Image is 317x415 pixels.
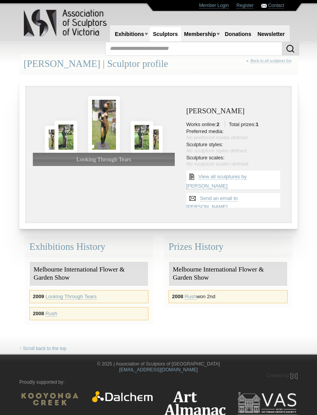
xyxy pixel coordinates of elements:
a: Sculptors [150,27,181,41]
a: Rush [46,311,57,317]
div: Exhibitions History [25,237,153,257]
strong: 1 [256,121,258,127]
img: Contact ASV [261,4,267,8]
img: View all {sculptor_name} sculptures list [186,171,197,183]
a: Back to all sculptors list [251,58,291,63]
li: Works online: Total prizes: [186,121,284,128]
span: Created by [266,373,289,378]
img: logo.png [23,8,108,38]
div: © 2025 | Association of Sculptors of [GEOGRAPHIC_DATA] [14,361,303,373]
img: Created by Marby [290,373,298,379]
li: Preferred media: [186,128,284,141]
div: No sculpture scales defined. [186,161,284,167]
img: Looking Through Tears [45,126,60,154]
div: Melbourne International Flower & Garden Show [169,262,287,286]
div: Melbourne International Flower & Garden Show [30,262,148,286]
a: Exhibitions [112,27,147,41]
strong: 2 [216,121,219,127]
img: Search [286,44,295,53]
a: [EMAIL_ADDRESS][DOMAIN_NAME] [119,367,198,372]
a: ↑ Scroll back to the top [19,346,66,352]
img: Send an email to Matthew Shannon [186,193,199,204]
li: Sculpture scales: [186,155,284,167]
li: Sculpture styles: [186,142,284,154]
a: Rush [185,294,196,300]
a: Newsletter [254,27,288,41]
a: Membership [181,27,219,41]
a: Member Login [199,3,229,9]
img: Looking Through Tears [88,96,120,154]
a: Send an email to [PERSON_NAME] [186,195,238,210]
img: Kooyonga Wines [19,391,80,408]
a: Register [237,3,254,9]
div: No preferred media defined. [186,135,284,141]
strong: 2008 [33,311,44,316]
img: Rush [131,121,153,154]
img: Dalchem Products [92,391,153,403]
strong: 2008 [172,294,183,299]
a: Looking Through Tears [46,294,97,300]
div: Prizes History [164,237,292,257]
img: Looking Through Tears [147,126,163,153]
a: Donations [222,27,254,41]
p: Proudly supported by: [19,379,298,385]
h3: [PERSON_NAME] [186,107,284,115]
div: « [246,58,293,72]
div: won 2nd [169,290,288,303]
a: View all sculptures by [PERSON_NAME] [186,174,247,190]
img: Victorian Artists Society [237,391,298,414]
a: Created by [266,373,298,378]
div: No sculpture styles defined. [186,148,284,154]
img: Rush [55,121,77,153]
a: Contact [268,3,284,9]
span: Looking Through Tears [76,156,131,162]
strong: 2009 [33,294,44,299]
div: [PERSON_NAME] | Sculptor profile [19,54,298,74]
